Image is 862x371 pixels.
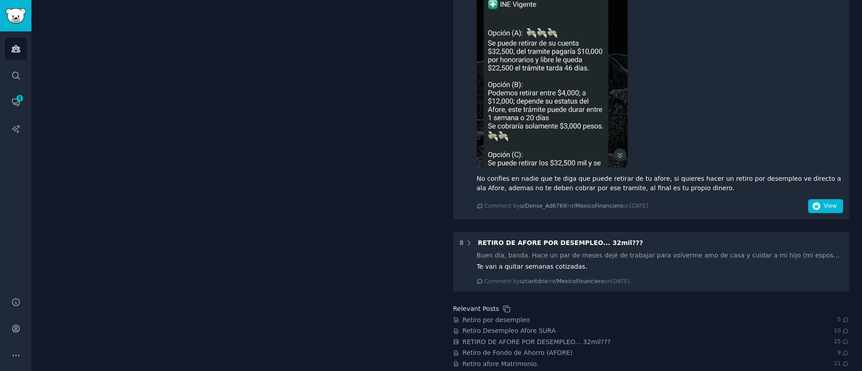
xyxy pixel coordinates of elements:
[5,91,27,113] a: 8
[520,278,548,284] span: u/cantdriv
[477,251,844,260] div: Buen día, banda. Hace un par de meses dejé de trabajar para volverme amo de casa y cuidar a mi hi...
[834,327,849,335] span: 10
[824,202,837,210] span: View
[553,278,604,284] span: r/MexicoFinanciero
[837,316,849,324] span: 5
[834,338,849,346] span: 25
[16,95,24,101] span: 8
[837,349,849,357] span: 9
[808,204,843,211] a: View
[462,326,556,336] a: Retiro Desempleo Afore SURA
[520,203,567,209] span: u/Dense_Ad6769
[459,238,464,248] div: 8
[834,360,849,368] span: 21
[462,315,530,325] a: Retiro por desempleo
[478,239,643,246] span: RETIRO DE AFORE POR DESEMPLEO... 32mil???
[462,348,573,358] a: Retiro de Fondo de Ahorro (AFORE)
[477,262,844,271] div: Te van a quitar semanas cotizadas.
[484,278,629,286] div: Comment by in on [DATE]
[477,174,844,193] div: No confies en nadie que te diga que puede retirar de tu afore, si quieres hacer un retiro por des...
[462,359,539,369] a: Retiro afore Matrimonio.
[808,199,843,214] button: View
[484,202,648,210] div: Comment by in on [DATE]
[572,203,623,209] span: r/MexicoFinanciero
[453,304,499,314] div: Relevant Posts
[462,337,611,347] a: RETIRO DE AFORE POR DESEMPLEO... 32mil???
[5,8,26,24] img: GummySearch logo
